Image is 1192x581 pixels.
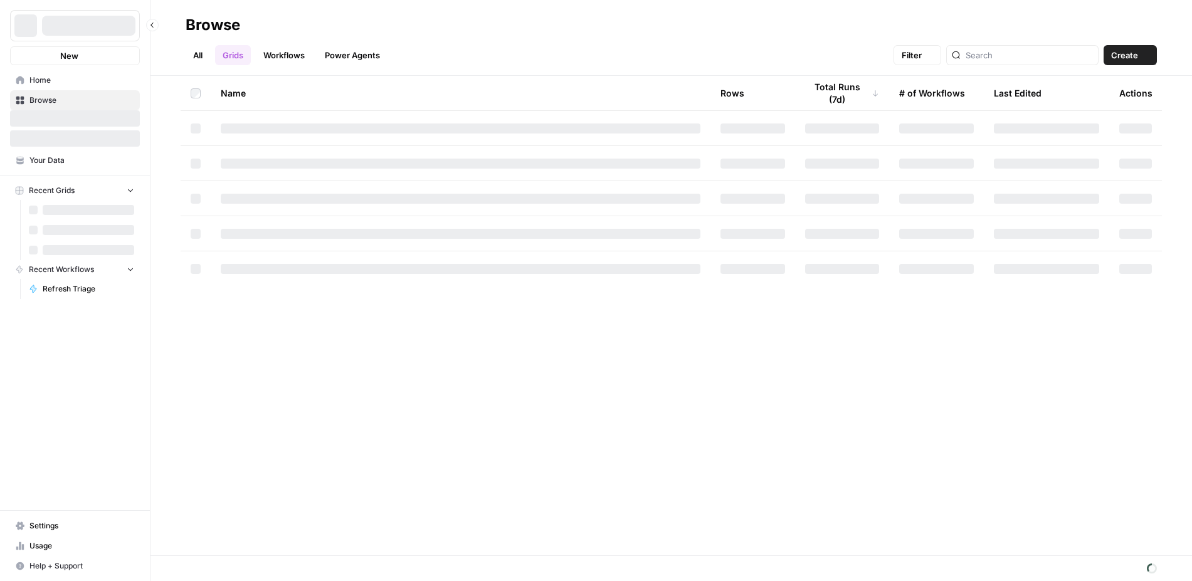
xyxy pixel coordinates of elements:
[10,70,140,90] a: Home
[10,150,140,170] a: Your Data
[10,181,140,200] button: Recent Grids
[10,90,140,110] a: Browse
[1119,76,1152,110] div: Actions
[29,264,94,275] span: Recent Workflows
[186,15,240,35] div: Browse
[186,45,210,65] a: All
[317,45,388,65] a: Power Agents
[894,45,941,65] button: Filter
[23,279,140,299] a: Refresh Triage
[60,50,78,62] span: New
[10,46,140,65] button: New
[29,540,134,552] span: Usage
[29,560,134,572] span: Help + Support
[1104,45,1157,65] button: Create
[256,45,312,65] a: Workflows
[43,283,134,295] span: Refresh Triage
[1111,49,1138,61] span: Create
[720,76,744,110] div: Rows
[29,520,134,531] span: Settings
[805,76,879,110] div: Total Runs (7d)
[966,49,1093,61] input: Search
[10,516,140,536] a: Settings
[215,45,251,65] a: Grids
[29,185,75,196] span: Recent Grids
[10,536,140,556] a: Usage
[994,76,1042,110] div: Last Edited
[29,75,134,86] span: Home
[899,76,965,110] div: # of Workflows
[10,556,140,576] button: Help + Support
[221,76,700,110] div: Name
[29,155,134,166] span: Your Data
[29,95,134,106] span: Browse
[10,260,140,279] button: Recent Workflows
[902,49,922,61] span: Filter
